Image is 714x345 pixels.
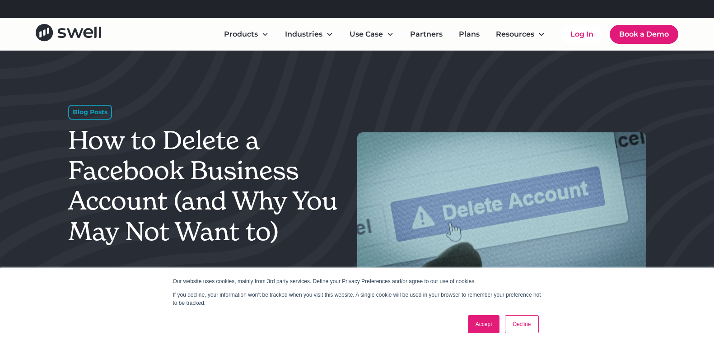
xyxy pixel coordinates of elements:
[489,25,552,43] div: Resources
[561,25,602,43] a: Log In
[68,105,112,120] div: Blog Posts
[468,315,500,333] a: Accept
[342,25,401,43] div: Use Case
[505,315,538,333] a: Decline
[496,29,534,40] div: Resources
[403,25,450,43] a: Partners
[173,277,541,285] p: Our website uses cookies, mainly from 3rd party services. Define your Privacy Preferences and/or ...
[452,25,487,43] a: Plans
[224,29,258,40] div: Products
[610,25,678,44] a: Book a Demo
[173,291,541,307] p: If you decline, your information won’t be tracked when you visit this website. A single cookie wi...
[36,24,101,44] a: home
[350,29,383,40] div: Use Case
[285,29,322,40] div: Industries
[68,125,338,247] h1: How to Delete a Facebook Business Account (and Why You May Not Want to)
[217,25,276,43] div: Products
[278,25,341,43] div: Industries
